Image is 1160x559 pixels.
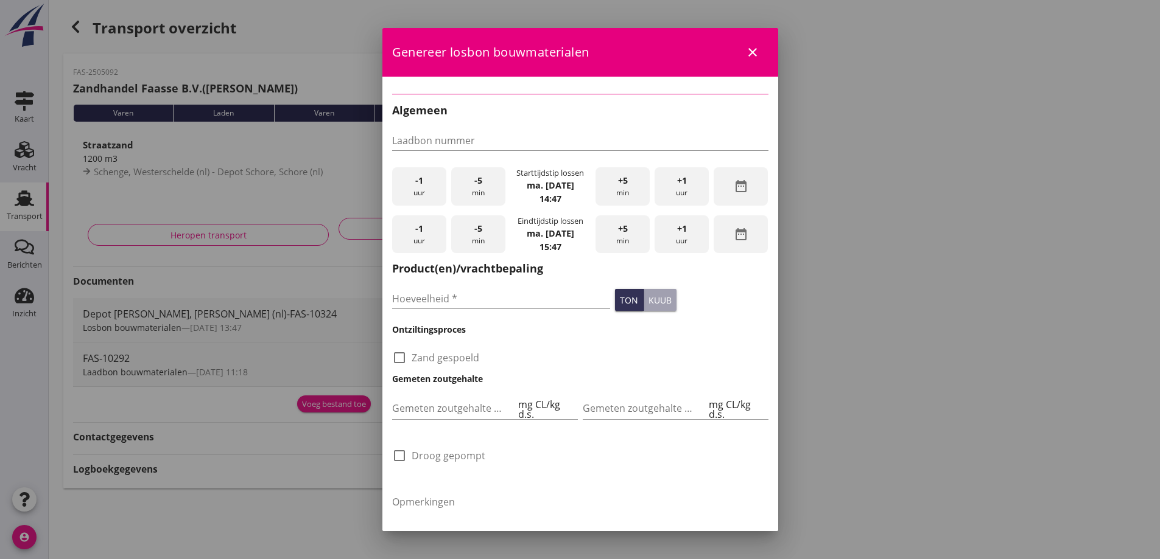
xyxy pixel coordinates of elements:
input: Laadbon nummer [392,131,768,150]
div: uur [392,167,446,206]
strong: 15:47 [540,241,561,252]
div: Eindtijdstip lossen [518,215,583,227]
div: min [451,215,505,254]
label: Droog gepompt [412,450,485,462]
span: -5 [474,174,482,187]
button: ton [615,289,644,311]
strong: 14:47 [540,193,561,204]
div: uur [655,215,709,254]
span: -1 [415,174,423,187]
i: date_range [734,179,748,193]
label: Zand gespoeld [412,352,479,364]
strong: ma. [DATE] [527,227,574,239]
div: mg CL/kg d.s. [706,400,768,419]
div: ton [620,294,638,307]
span: +5 [618,222,628,235]
i: date_range [734,227,748,241]
div: uur [655,167,709,206]
input: Gemeten zoutgehalte voorbeun [392,398,516,418]
div: uur [392,215,446,254]
h3: Gemeten zoutgehalte [392,372,768,385]
input: Gemeten zoutgehalte achterbeun [583,398,707,418]
div: mg CL/kg d.s. [516,400,577,419]
div: Genereer losbon bouwmaterialen [382,28,778,77]
input: Hoeveelheid * [392,289,611,308]
div: min [596,215,650,254]
span: -5 [474,222,482,235]
textarea: Opmerkingen [392,492,768,556]
span: +1 [677,222,687,235]
div: Starttijdstip lossen [516,167,584,179]
h2: Algemeen [392,102,768,119]
span: +1 [677,174,687,187]
strong: ma. [DATE] [527,179,574,191]
div: min [596,167,650,206]
div: min [451,167,505,206]
i: close [745,45,760,60]
div: kuub [649,294,672,307]
span: -1 [415,222,423,235]
span: +5 [618,174,628,187]
button: kuub [644,289,677,311]
h2: Product(en)/vrachtbepaling [392,260,768,277]
h3: Ontziltingsproces [392,323,768,336]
